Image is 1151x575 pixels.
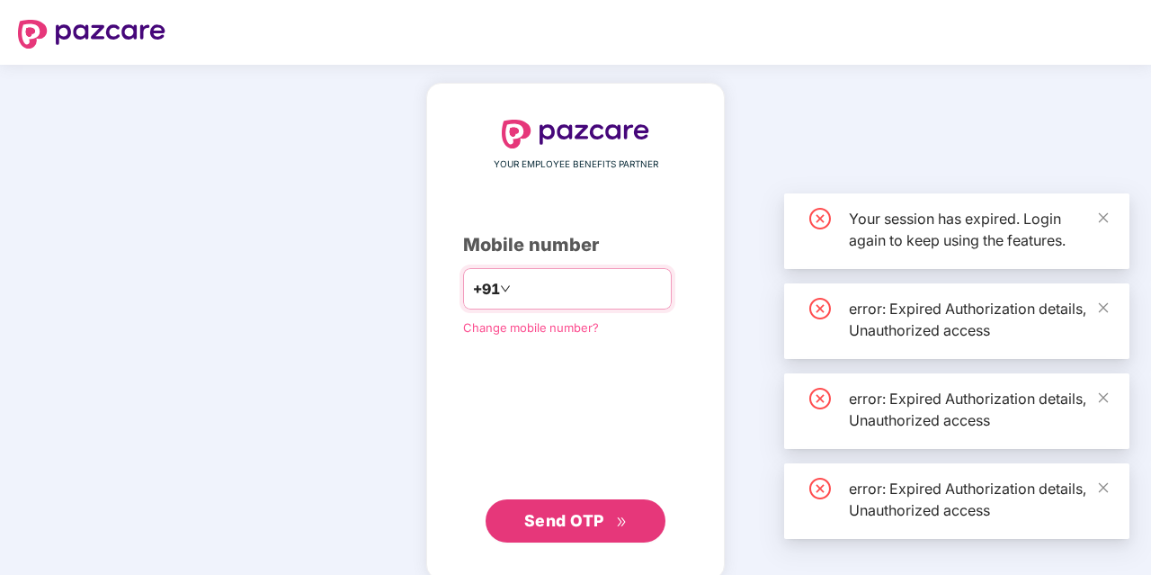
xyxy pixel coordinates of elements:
[849,478,1108,521] div: error: Expired Authorization details, Unauthorized access
[473,278,500,301] span: +91
[809,208,831,229] span: close-circle
[809,298,831,319] span: close-circle
[18,20,165,49] img: logo
[849,208,1108,251] div: Your session has expired. Login again to keep using the features.
[463,231,688,259] div: Mobile number
[486,499,665,543] button: Send OTPdouble-right
[849,388,1108,431] div: error: Expired Authorization details, Unauthorized access
[1097,391,1110,404] span: close
[502,120,649,148] img: logo
[500,283,511,294] span: down
[849,298,1108,341] div: error: Expired Authorization details, Unauthorized access
[1097,301,1110,314] span: close
[1097,211,1110,224] span: close
[463,320,599,335] a: Change mobile number?
[616,517,628,528] span: double-right
[809,388,831,409] span: close-circle
[524,511,604,530] span: Send OTP
[494,157,658,172] span: YOUR EMPLOYEE BENEFITS PARTNER
[1097,481,1110,494] span: close
[809,478,831,499] span: close-circle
